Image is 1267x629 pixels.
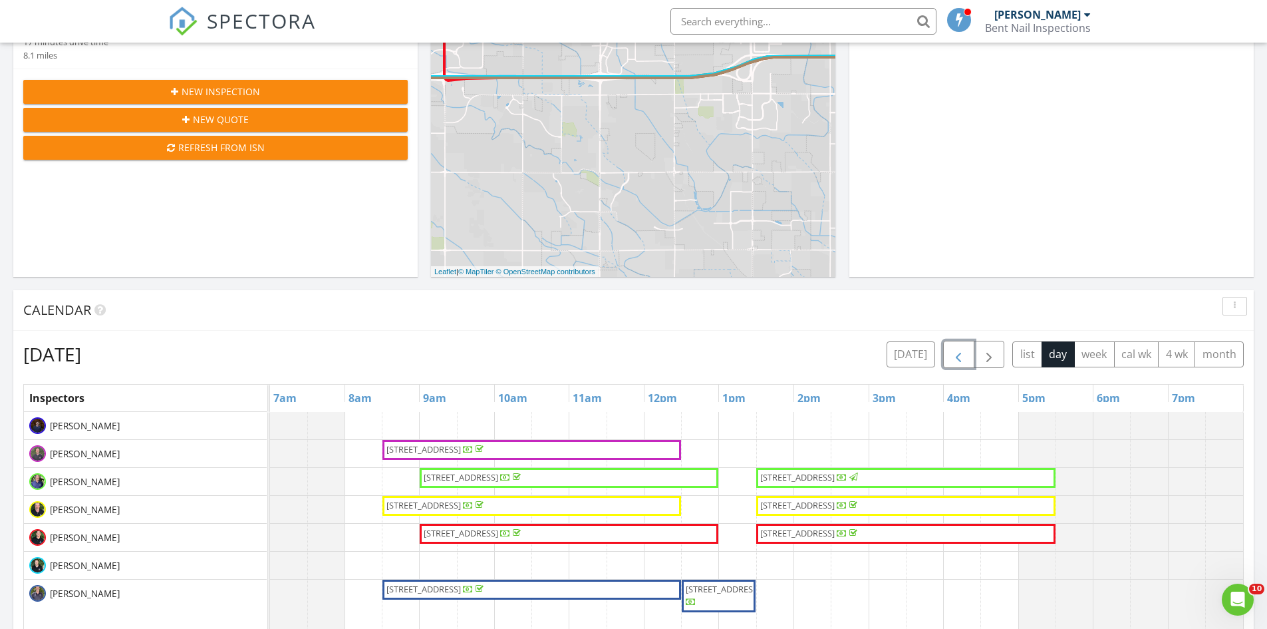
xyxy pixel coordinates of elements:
[1042,341,1075,367] button: day
[34,140,397,154] div: Refresh from ISN
[943,341,974,368] button: Previous day
[994,8,1081,21] div: [PERSON_NAME]
[29,557,46,574] img: austinjensen.jpg
[29,529,46,546] img: williambrooks.png
[345,387,375,409] a: 8am
[794,387,824,409] a: 2pm
[47,559,122,572] span: [PERSON_NAME]
[23,36,108,49] div: 17 minutes drive time
[944,387,974,409] a: 4pm
[719,387,749,409] a: 1pm
[1222,584,1254,616] iframe: Intercom live chat
[760,499,835,511] span: [STREET_ADDRESS]
[431,266,599,278] div: |
[270,387,300,409] a: 7am
[496,268,595,276] a: © OpenStreetMap contributors
[47,587,122,600] span: [PERSON_NAME]
[1012,341,1042,367] button: list
[1074,341,1115,367] button: week
[985,21,1091,35] div: Bent Nail Inspections
[1195,341,1244,367] button: month
[1093,387,1123,409] a: 6pm
[23,49,108,62] div: 8.1 miles
[887,341,935,367] button: [DATE]
[47,503,122,517] span: [PERSON_NAME]
[29,417,46,434] img: davin.jpg
[644,387,680,409] a: 12pm
[23,108,408,132] button: New Quote
[670,8,936,35] input: Search everything...
[424,471,498,483] span: [STREET_ADDRESS]
[168,7,198,36] img: The Best Home Inspection Software - Spectora
[569,387,605,409] a: 11am
[47,447,122,461] span: [PERSON_NAME]
[29,585,46,602] img: chris_abbruzzese_updated_photo.jpg
[974,341,1005,368] button: Next day
[424,527,498,539] span: [STREET_ADDRESS]
[869,387,899,409] a: 3pm
[1019,387,1049,409] a: 5pm
[23,80,408,104] button: New Inspection
[760,527,835,539] span: [STREET_ADDRESS]
[47,419,122,433] span: [PERSON_NAME]
[420,387,450,409] a: 9am
[29,501,46,518] img: mikehampton.png
[23,341,81,367] h2: [DATE]
[495,387,531,409] a: 10am
[168,18,316,46] a: SPECTORA
[760,471,835,483] span: [STREET_ADDRESS]
[182,85,260,99] span: New Inspection
[29,391,84,405] span: Inspectors
[29,445,46,462] img: kelly_2.jpg
[23,136,408,160] button: Refresh from ISN
[47,475,122,489] span: [PERSON_NAME]
[23,301,91,319] span: Calendar
[1169,387,1198,409] a: 7pm
[386,443,461,455] span: [STREET_ADDRESS]
[386,499,461,511] span: [STREET_ADDRESS]
[47,531,122,544] span: [PERSON_NAME]
[434,268,456,276] a: Leaflet
[1158,341,1195,367] button: 4 wk
[193,112,249,126] span: New Quote
[686,583,760,595] span: [STREET_ADDRESS]
[458,268,494,276] a: © MapTiler
[207,7,316,35] span: SPECTORA
[29,473,46,490] img: fb_img_1653011100189.jpg
[1114,341,1159,367] button: cal wk
[1249,584,1264,594] span: 10
[386,583,461,595] span: [STREET_ADDRESS]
